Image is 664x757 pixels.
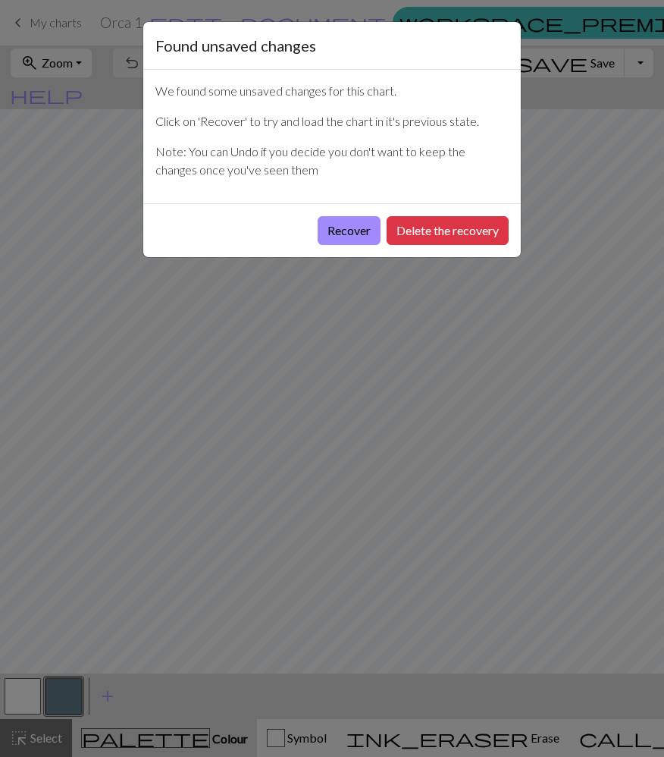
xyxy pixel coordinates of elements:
h5: Found unsaved changes [155,34,316,57]
p: We found some unsaved changes for this chart. [155,82,509,100]
button: Recover [318,216,381,245]
button: Delete the recovery [387,216,509,245]
p: Click on 'Recover' to try and load the chart in it's previous state. [155,112,509,130]
p: Note: You can Undo if you decide you don't want to keep the changes once you've seen them [155,143,509,179]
